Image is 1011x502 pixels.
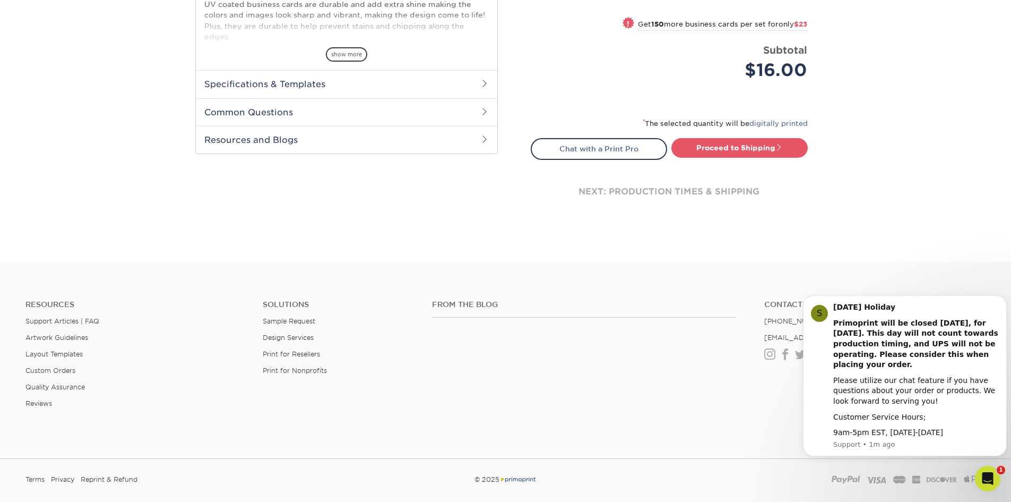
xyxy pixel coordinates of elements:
small: Get more business cards per set for [638,20,807,31]
span: 1 [997,466,1005,474]
h2: Resources and Blogs [196,126,497,154]
a: Design Services [263,334,314,342]
h2: Specifications & Templates [196,70,497,98]
a: Quality Assurance [25,383,85,391]
a: Layout Templates [25,350,83,358]
strong: 150 [651,20,664,28]
div: © 2025 [343,472,668,488]
a: Proceed to Shipping [671,138,808,157]
a: [EMAIL_ADDRESS][DOMAIN_NAME] [764,334,891,342]
h4: From the Blog [432,300,736,309]
a: Artwork Guidelines [25,334,88,342]
h4: Solutions [263,300,416,309]
a: Reviews [25,399,52,407]
div: $16.00 [677,57,807,83]
a: Terms [25,472,45,488]
a: Custom Orders [25,367,75,375]
a: Chat with a Print Pro [531,138,667,159]
a: Contact [764,300,986,309]
a: Reprint & Refund [81,472,137,488]
a: Print for Nonprofits [263,367,327,375]
div: next: production times & shipping [531,160,808,224]
a: Print for Resellers [263,350,320,358]
span: $23 [794,20,807,28]
span: ! [627,18,629,29]
iframe: Intercom notifications message [799,286,1011,463]
iframe: Intercom live chat [975,466,1000,491]
a: Privacy [51,472,74,488]
span: only [779,20,807,28]
strong: Subtotal [763,44,807,56]
img: Primoprint [499,475,537,483]
h4: Resources [25,300,247,309]
a: [PHONE_NUMBER] [764,317,830,325]
span: show more [326,47,367,62]
small: The selected quantity will be [643,120,808,127]
a: Sample Request [263,317,315,325]
a: Support Articles | FAQ [25,317,99,325]
a: digitally printed [749,120,808,127]
h2: Common Questions [196,98,497,126]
